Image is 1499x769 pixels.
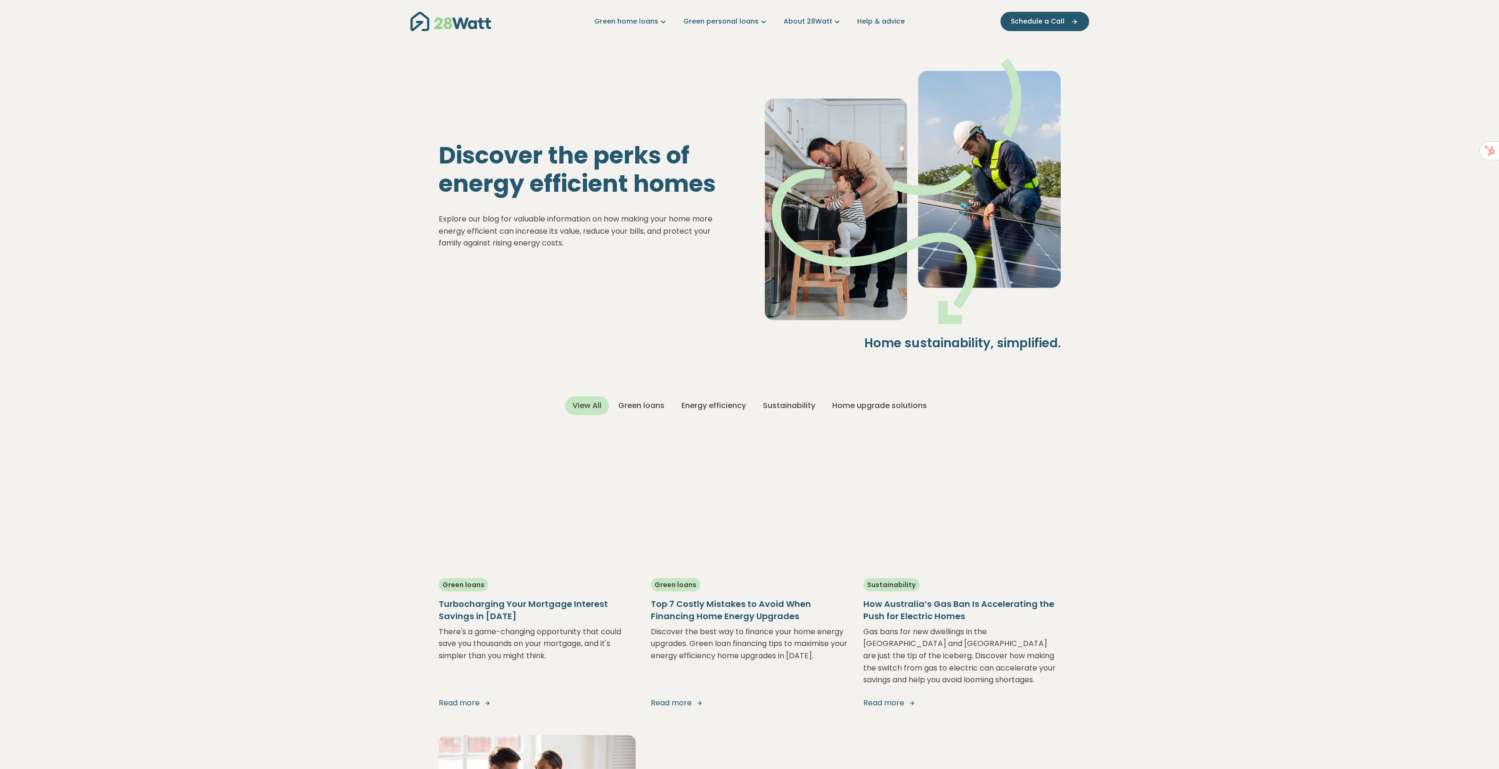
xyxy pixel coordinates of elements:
img: 28Watt [410,12,491,31]
div: Energy efficiency [674,396,754,415]
a: Read more [439,697,636,709]
a: How Australia’s Gas Ban Is Accelerating the Push for Electric Homes [863,590,1061,625]
div: Sustainability [755,396,823,415]
h5: Turbocharging Your Mortgage Interest Savings in [DATE] [439,598,636,622]
div: Home upgrade solutions [825,396,934,415]
img: how-australias-gas-ban-is-accelerating-the-push-for-electric-homes [863,445,1061,568]
div: Green loans [611,396,672,415]
h5: Top 7 Costly Mistakes to Avoid When Financing Home Energy Upgrades [651,598,848,622]
img: turbocharging-your-mortgage-interest-savings-in-2025 [439,445,636,568]
h1: Discover the perks of energy efficient homes [439,141,735,198]
a: Green personal loans [683,16,769,26]
h5: How Australia’s Gas Ban Is Accelerating the Push for Electric Homes [863,598,1061,622]
p: Discover the best way to finance your home energy upgrades. Green loan financing tips to maximise... [651,626,848,686]
p: Gas bans for new dwellings in the [GEOGRAPHIC_DATA] and [GEOGRAPHIC_DATA] are just the tip of the... [863,626,1061,686]
a: Green home loans [594,16,668,26]
a: Read more [651,697,848,709]
div: View All [565,396,609,415]
img: 7-mistakes-to-avoid-when-financing-home-energy-upgrades [651,445,848,568]
iframe: Chat Widget [1452,724,1499,769]
a: Top 7 Costly Mistakes to Avoid When Financing Home Energy Upgrades [651,590,848,625]
h4: Home sustainability, simplified. [765,335,1061,352]
a: About 28Watt [784,16,842,26]
span: Sustainability [863,578,919,591]
nav: Main navigation [410,9,1089,33]
a: Read more [863,697,1061,709]
p: Explore our blog for valuable information on how making your home more energy efficient can incre... [439,213,735,249]
button: Schedule a Call [1000,12,1089,31]
a: Turbocharging Your Mortgage Interest Savings in [DATE] [439,590,636,625]
p: There's a game-changing opportunity that could save you thousands on your mortgage, and it's simp... [439,626,636,686]
span: Green loans [439,578,488,591]
span: Schedule a Call [1011,16,1065,26]
a: Help & advice [857,16,905,26]
span: Green loans [651,578,700,591]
